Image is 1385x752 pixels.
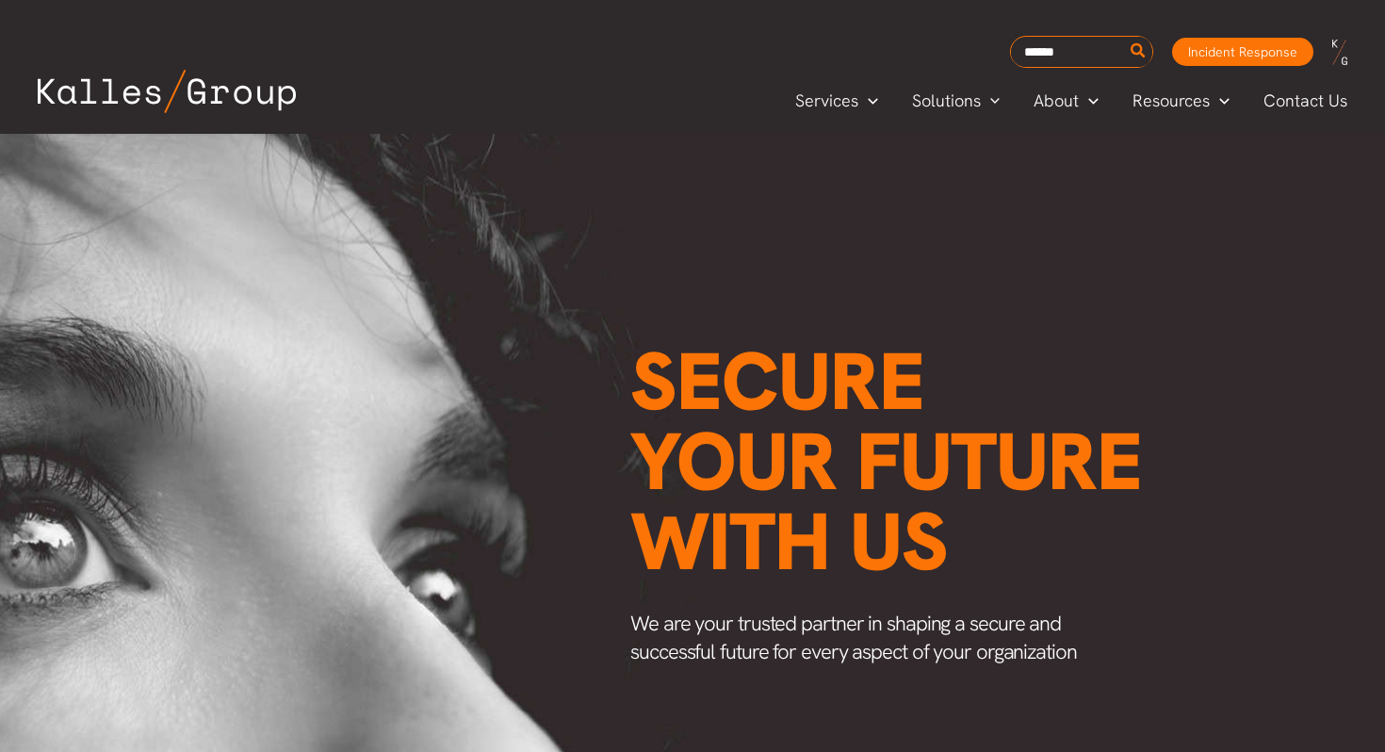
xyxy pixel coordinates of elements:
[1172,38,1313,66] a: Incident Response
[1263,87,1347,115] span: Contact Us
[912,87,981,115] span: Solutions
[630,329,1142,594] span: Secure your future with us
[1017,87,1116,115] a: AboutMenu Toggle
[1246,87,1366,115] a: Contact Us
[778,85,1366,116] nav: Primary Site Navigation
[1034,87,1079,115] span: About
[38,70,296,113] img: Kalles Group
[1132,87,1210,115] span: Resources
[778,87,895,115] a: ServicesMenu Toggle
[795,87,858,115] span: Services
[1210,87,1230,115] span: Menu Toggle
[858,87,878,115] span: Menu Toggle
[1079,87,1099,115] span: Menu Toggle
[981,87,1001,115] span: Menu Toggle
[895,87,1018,115] a: SolutionsMenu Toggle
[630,610,1077,665] span: We are your trusted partner in shaping a secure and successful future for every aspect of your or...
[1116,87,1246,115] a: ResourcesMenu Toggle
[1127,37,1150,67] button: Search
